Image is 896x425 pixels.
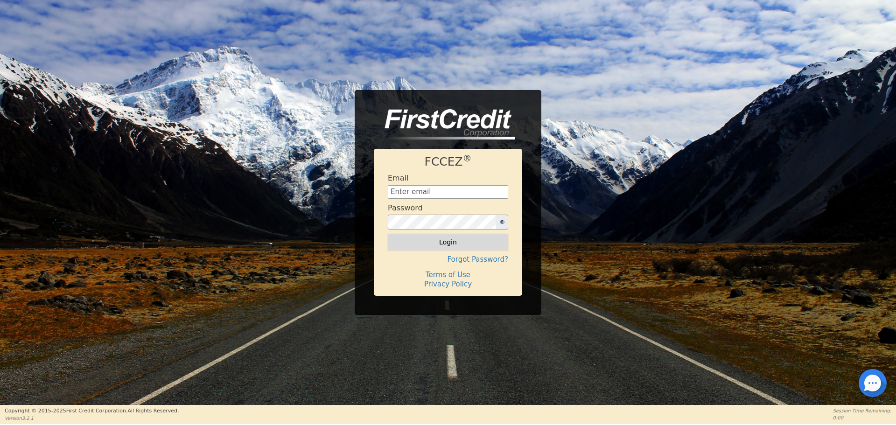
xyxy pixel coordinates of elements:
[463,153,472,163] sup: ®
[388,174,408,182] h4: Email
[374,109,515,140] img: logo-CMu_cnol.png
[388,155,508,169] h1: FCCEZ
[833,407,891,414] p: Session Time Remaining:
[388,203,423,212] h4: Password
[388,215,496,230] input: password
[5,415,179,422] p: Version 3.2.1
[388,255,508,264] h4: Forgot Password?
[127,408,179,414] span: All Rights Reserved.
[388,234,508,250] button: Login
[388,271,508,279] h4: Terms of Use
[388,280,508,288] h4: Privacy Policy
[388,185,508,199] input: Enter email
[5,407,179,415] p: Copyright © 2015- 2025 First Credit Corporation.
[833,414,891,421] p: 0:00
